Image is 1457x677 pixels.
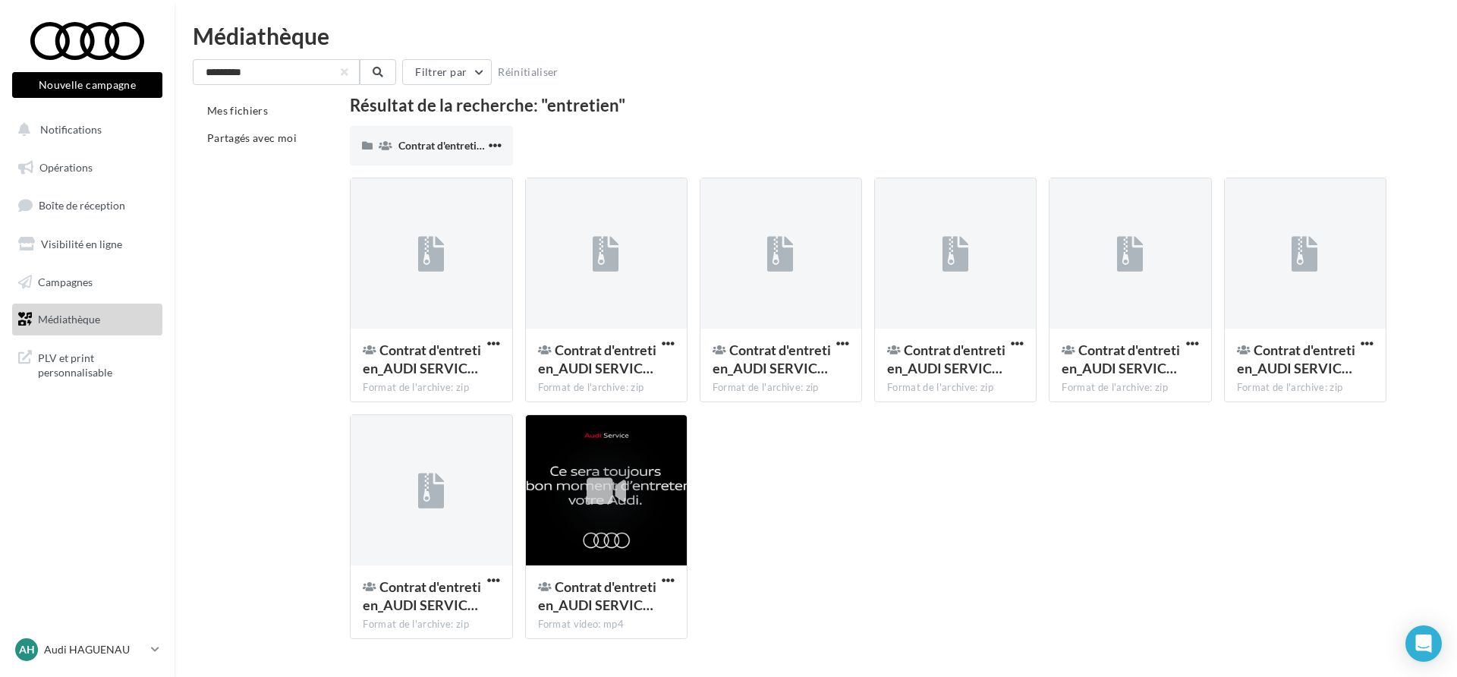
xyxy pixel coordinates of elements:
span: Contrat d'entretien_AUDI SERVICE_CARROUSEL [363,342,481,376]
span: Médiathèque [38,313,100,326]
div: Format de l'archive: zip [363,381,499,395]
span: Contrat d'entretien_AUDI SERVICE_POST_LINK_25€ [713,342,831,376]
span: Boîte de réception [39,199,125,212]
div: Format de l'archive: zip [713,381,849,395]
span: AH [19,642,35,657]
div: Format de l'archive: zip [887,381,1024,395]
div: Format video: mp4 [538,618,675,631]
span: Visibilité en ligne [41,238,122,250]
div: Format de l'archive: zip [1237,381,1374,395]
div: Open Intercom Messenger [1405,625,1442,662]
a: AH Audi HAGUENAU [12,635,162,664]
a: Médiathèque [9,304,165,335]
div: Médiathèque [193,24,1439,47]
span: Opérations [39,161,93,174]
div: Résultat de la recherche: "entretien" [350,97,1386,114]
a: Boîte de réception [9,189,165,222]
div: Format de l'archive: zip [538,381,675,395]
span: Campagnes [38,275,93,288]
div: Format de l'archive: zip [363,618,499,631]
span: Contrat d'entretien_AUDI SERVICE_VIDEO [363,578,481,613]
button: Filtrer par [402,59,492,85]
span: PLV et print personnalisable [38,348,156,380]
p: Audi HAGUENAU [44,642,145,657]
button: Notifications [9,114,159,146]
span: Contrat d'entretien_AUDI SERVICE_POST_LINK_29€ [887,342,1005,376]
span: Contrat d'entretien_AUDI SERVICE_VIDEO_CONCESSION [538,578,656,613]
span: Contrat d'entretien_AUDI SERVICE_POST_LINK_49€ [1062,342,1180,376]
span: Contrat d'entretien_AUDI SERVICE_POST_LINK_19€ [538,342,656,376]
div: Format de l'archive: zip [1062,381,1198,395]
button: Nouvelle campagne [12,72,162,98]
a: Opérations [9,152,165,184]
span: Mes fichiers [207,104,268,117]
a: Visibilité en ligne [9,228,165,260]
span: Partagés avec moi [207,131,297,144]
a: PLV et print personnalisable [9,342,165,386]
span: Contrat d'entretien - AUDI SERVICE [398,139,567,152]
button: Réinitialiser [492,63,565,81]
a: Campagnes [9,266,165,298]
span: Contrat d'entretien_AUDI SERVICE_POST_LINK_GENERIQUE [1237,342,1355,376]
span: Notifications [40,123,102,136]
